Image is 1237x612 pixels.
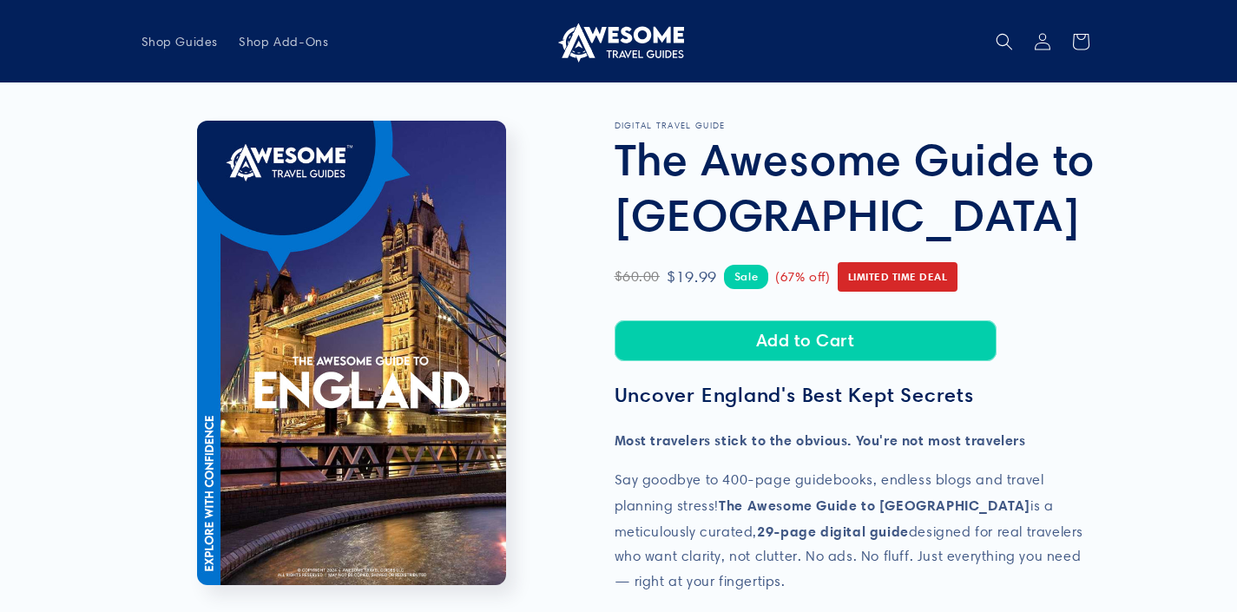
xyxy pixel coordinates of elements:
strong: Most travelers stick to the obvious. You're not most travelers [615,431,1026,449]
strong: The Awesome Guide to [GEOGRAPHIC_DATA] [719,497,1030,514]
p: DIGITAL TRAVEL GUIDE [615,121,1096,131]
span: Shop Add-Ons [239,34,328,49]
strong: 29-page digital guide [757,523,909,540]
button: Add to Cart [615,320,997,361]
h3: Uncover England's Best Kept Secrets [615,383,1096,408]
a: Awesome Travel Guides [547,14,690,69]
span: Shop Guides [141,34,219,49]
p: Say goodbye to 400-page guidebooks, endless blogs and travel planning stress! is a meticulously c... [615,468,1096,595]
h1: The Awesome Guide to [GEOGRAPHIC_DATA] [615,131,1096,242]
span: (67% off) [775,266,830,289]
a: Shop Guides [131,23,229,60]
span: Limited Time Deal [838,262,958,292]
summary: Search [985,23,1023,61]
img: Awesome Travel Guides [554,21,684,63]
span: $60.00 [615,265,661,290]
span: Sale [724,265,768,288]
a: Shop Add-Ons [228,23,339,60]
span: $19.99 [667,263,717,291]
